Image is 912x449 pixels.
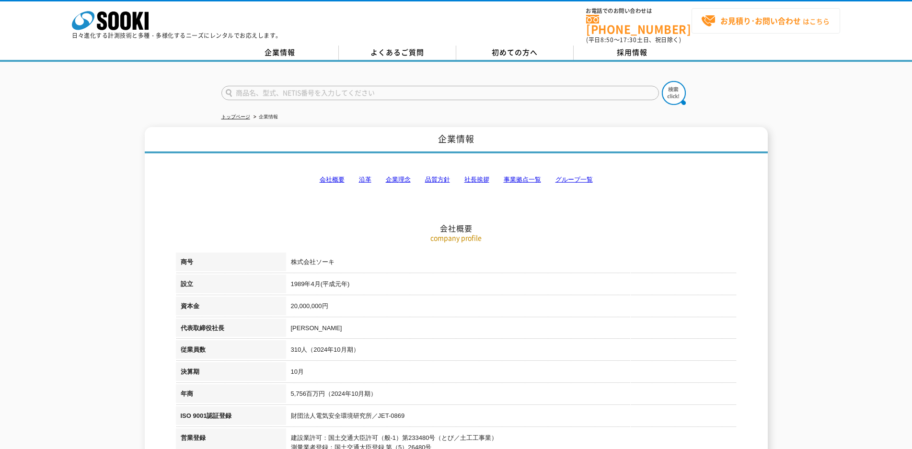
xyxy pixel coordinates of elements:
[286,340,737,362] td: 310人（2024年10月期）
[620,35,637,44] span: 17:30
[386,176,411,183] a: 企業理念
[586,35,681,44] span: (平日 ～ 土日、祝日除く)
[145,127,768,153] h1: 企業情報
[286,297,737,319] td: 20,000,000円
[286,319,737,341] td: [PERSON_NAME]
[176,362,286,384] th: 決算期
[701,14,830,28] span: はこちら
[221,86,659,100] input: 商品名、型式、NETIS番号を入力してください
[286,406,737,428] td: 財団法人電気安全環境研究所／JET-0869
[692,8,840,34] a: お見積り･お問い合わせはこちら
[586,8,692,14] span: お電話でのお問い合わせは
[176,340,286,362] th: 従業員数
[359,176,371,183] a: 沿革
[456,46,574,60] a: 初めての方へ
[720,15,801,26] strong: お見積り･お問い合わせ
[252,112,278,122] li: 企業情報
[555,176,593,183] a: グループ一覧
[286,362,737,384] td: 10月
[72,33,282,38] p: 日々進化する計測技術と多種・多様化するニーズにレンタルでお応えします。
[320,176,345,183] a: 会社概要
[176,127,737,233] h2: 会社概要
[221,46,339,60] a: 企業情報
[286,275,737,297] td: 1989年4月(平成元年)
[176,384,286,406] th: 年商
[286,384,737,406] td: 5,756百万円（2024年10月期）
[176,233,737,243] p: company profile
[221,114,250,119] a: トップページ
[464,176,489,183] a: 社長挨拶
[339,46,456,60] a: よくあるご質問
[176,406,286,428] th: ISO 9001認証登録
[176,253,286,275] th: 商号
[574,46,691,60] a: 採用情報
[600,35,614,44] span: 8:50
[425,176,450,183] a: 品質方針
[662,81,686,105] img: btn_search.png
[504,176,541,183] a: 事業拠点一覧
[286,253,737,275] td: 株式会社ソーキ
[176,275,286,297] th: 設立
[492,47,538,58] span: 初めての方へ
[176,297,286,319] th: 資本金
[176,319,286,341] th: 代表取締役社長
[586,15,692,35] a: [PHONE_NUMBER]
